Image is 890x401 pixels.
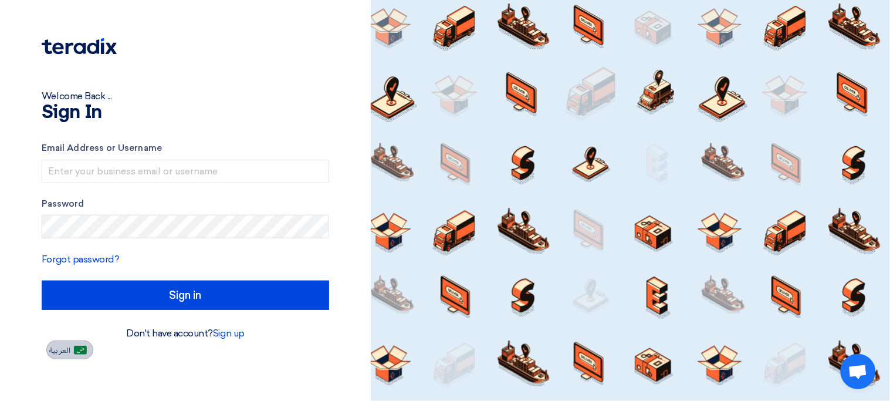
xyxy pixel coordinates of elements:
span: العربية [49,346,70,355]
label: Password [42,197,329,211]
label: Email Address or Username [42,141,329,155]
img: ar-AR.png [74,346,87,355]
div: Welcome Back ... [42,89,329,103]
a: Forgot password? [42,254,119,265]
input: Enter your business email or username [42,160,329,183]
h1: Sign In [42,103,329,122]
input: Sign in [42,281,329,310]
img: Teradix logo [42,38,117,55]
div: Don't have account? [42,326,329,341]
a: Open chat [841,354,876,389]
button: العربية [46,341,93,359]
a: Sign up [213,328,245,339]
